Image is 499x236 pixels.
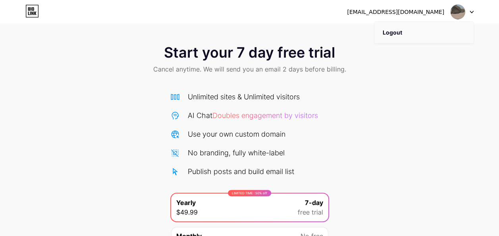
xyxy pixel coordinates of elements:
[164,44,335,60] span: Start your 7 day free trial
[188,147,285,158] div: No branding, fully white-label
[176,198,196,207] span: Yearly
[347,8,444,16] div: [EMAIL_ADDRESS][DOMAIN_NAME]
[375,22,473,43] li: Logout
[188,91,300,102] div: Unlimited sites & Unlimited visitors
[450,4,465,19] img: jaydenmakkink
[188,129,285,139] div: Use your own custom domain
[153,64,346,74] span: Cancel anytime. We will send you an email 2 days before billing.
[298,207,323,217] span: free trial
[228,190,271,196] div: LIMITED TIME : 50% off
[176,207,198,217] span: $49.99
[305,198,323,207] span: 7-day
[212,111,318,120] span: Doubles engagement by visitors
[188,110,318,121] div: AI Chat
[188,166,294,177] div: Publish posts and build email list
